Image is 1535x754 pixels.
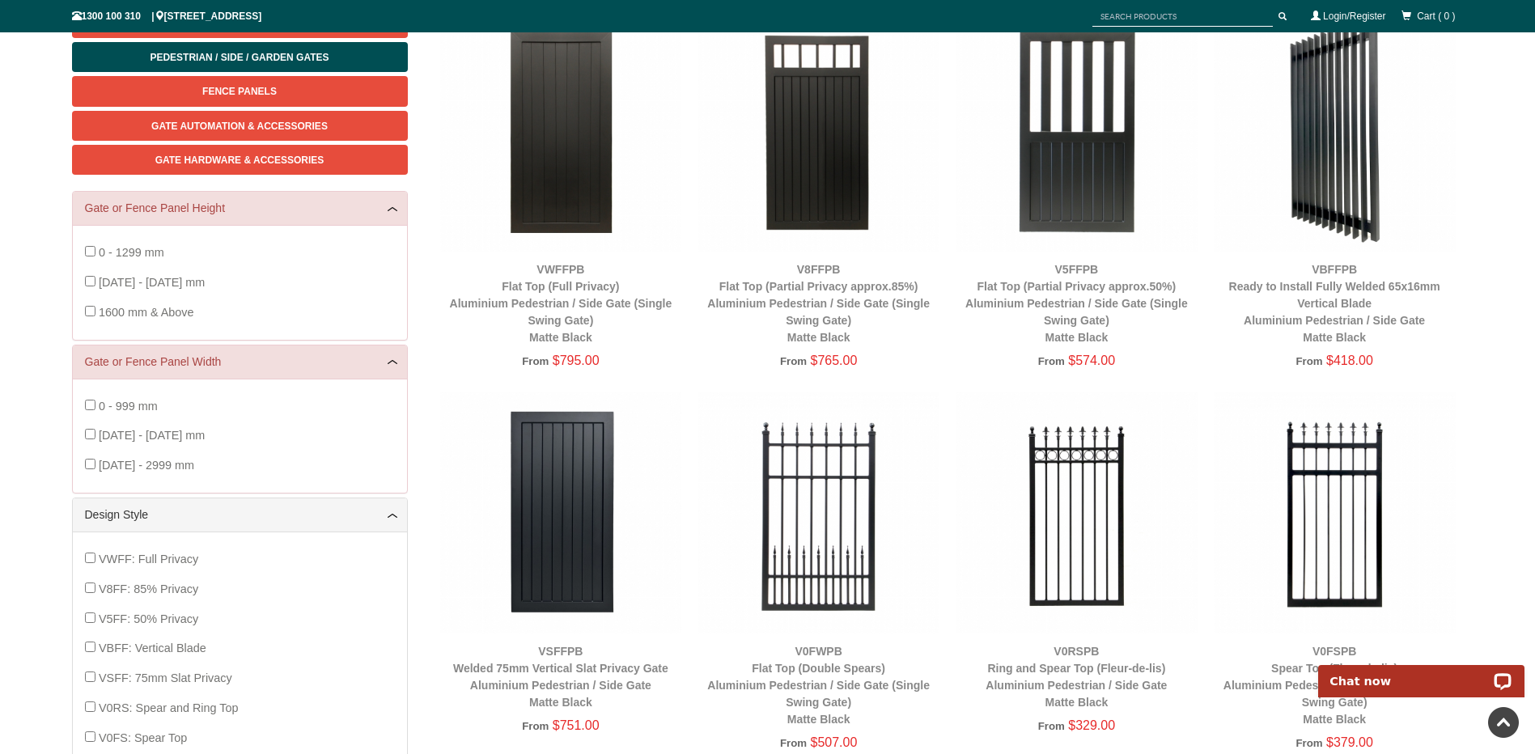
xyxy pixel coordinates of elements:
[1417,11,1455,22] span: Cart ( 0 )
[986,645,1167,709] a: V0RSPBRing and Spear Top (Fleur-de-lis)Aluminium Pedestrian / Side GateMatte Black
[440,392,682,633] img: VSFFPB - Welded 75mm Vertical Slat Privacy Gate - Aluminium Pedestrian / Side Gate - Matte Black ...
[522,355,549,367] span: From
[151,121,328,132] span: Gate Automation & Accessories
[99,246,164,259] span: 0 - 1299 mm
[956,392,1198,633] img: V0RSPB - Ring and Spear Top (Fleur-de-lis) - Aluminium Pedestrian / Side Gate - Matte Black - Gat...
[202,86,277,97] span: Fence Panels
[811,735,858,749] span: $507.00
[1308,646,1535,697] iframe: LiveChat chat widget
[99,671,232,684] span: VSFF: 75mm Slat Privacy
[99,306,194,319] span: 1600 mm & Above
[99,459,194,472] span: [DATE] - 2999 mm
[150,52,329,63] span: Pedestrian / Side / Garden Gates
[450,263,672,344] a: VWFFPBFlat Top (Full Privacy)Aluminium Pedestrian / Side Gate (Single Swing Gate)Matte Black
[965,263,1188,344] a: V5FFPBFlat Top (Partial Privacy approx.50%)Aluminium Pedestrian / Side Gate (Single Swing Gate)Ma...
[698,392,939,633] img: V0FWPB - Flat Top (Double Spears) - Aluminium Pedestrian / Side Gate (Single Swing Gate) - Matte ...
[1223,645,1446,726] a: V0FSPBSpear Top (Fleur-de-lis)Aluminium Pedestrian / Side Gate (Single Swing Gate)Matte Black
[780,737,807,749] span: From
[1295,355,1322,367] span: From
[453,645,668,709] a: VSFFPBWelded 75mm Vertical Slat Privacy GateAluminium Pedestrian / Side GateMatte Black
[99,276,205,289] span: [DATE] - [DATE] mm
[1326,735,1373,749] span: $379.00
[72,111,408,141] a: Gate Automation & Accessories
[956,10,1198,252] img: V5FFPB - Flat Top (Partial Privacy approx.50%) - Aluminium Pedestrian / Side Gate (Single Swing G...
[698,10,939,252] img: V8FFPB - Flat Top (Partial Privacy approx.85%) - Aluminium Pedestrian / Side Gate (Single Swing G...
[1038,720,1065,732] span: From
[522,720,549,732] span: From
[1214,392,1456,633] img: V0FSPB - Spear Top (Fleur-de-lis) - Aluminium Pedestrian / Side Gate (Single Swing Gate) - Matte ...
[72,11,262,22] span: 1300 100 310 | [STREET_ADDRESS]
[553,718,600,732] span: $751.00
[85,354,395,371] a: Gate or Fence Panel Width
[85,506,395,523] a: Design Style
[99,642,206,654] span: VBFF: Vertical Blade
[1323,11,1385,22] a: Login/Register
[1229,263,1440,344] a: VBFFPBReady to Install Fully Welded 65x16mm Vertical BladeAluminium Pedestrian / Side GateMatte B...
[553,354,600,367] span: $795.00
[1038,355,1065,367] span: From
[85,200,395,217] a: Gate or Fence Panel Height
[1326,354,1373,367] span: $418.00
[99,582,198,595] span: V8FF: 85% Privacy
[72,76,408,106] a: Fence Panels
[707,263,930,344] a: V8FFPBFlat Top (Partial Privacy approx.85%)Aluminium Pedestrian / Side Gate (Single Swing Gate)Ma...
[1068,718,1115,732] span: $329.00
[72,42,408,72] a: Pedestrian / Side / Garden Gates
[99,429,205,442] span: [DATE] - [DATE] mm
[1092,6,1273,27] input: SEARCH PRODUCTS
[811,354,858,367] span: $765.00
[99,731,187,744] span: V0FS: Spear Top
[72,145,408,175] a: Gate Hardware & Accessories
[155,155,324,166] span: Gate Hardware & Accessories
[440,10,682,252] img: VWFFPB - Flat Top (Full Privacy) - Aluminium Pedestrian / Side Gate (Single Swing Gate) - Matte B...
[707,645,930,726] a: V0FWPBFlat Top (Double Spears)Aluminium Pedestrian / Side Gate (Single Swing Gate)Matte Black
[780,355,807,367] span: From
[99,612,198,625] span: V5FF: 50% Privacy
[1214,10,1456,252] img: VBFFPB - Ready to Install Fully Welded 65x16mm Vertical Blade - Aluminium Pedestrian / Side Gate ...
[1068,354,1115,367] span: $574.00
[99,553,198,565] span: VWFF: Full Privacy
[99,701,239,714] span: V0RS: Spear and Ring Top
[99,400,158,413] span: 0 - 999 mm
[1295,737,1322,749] span: From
